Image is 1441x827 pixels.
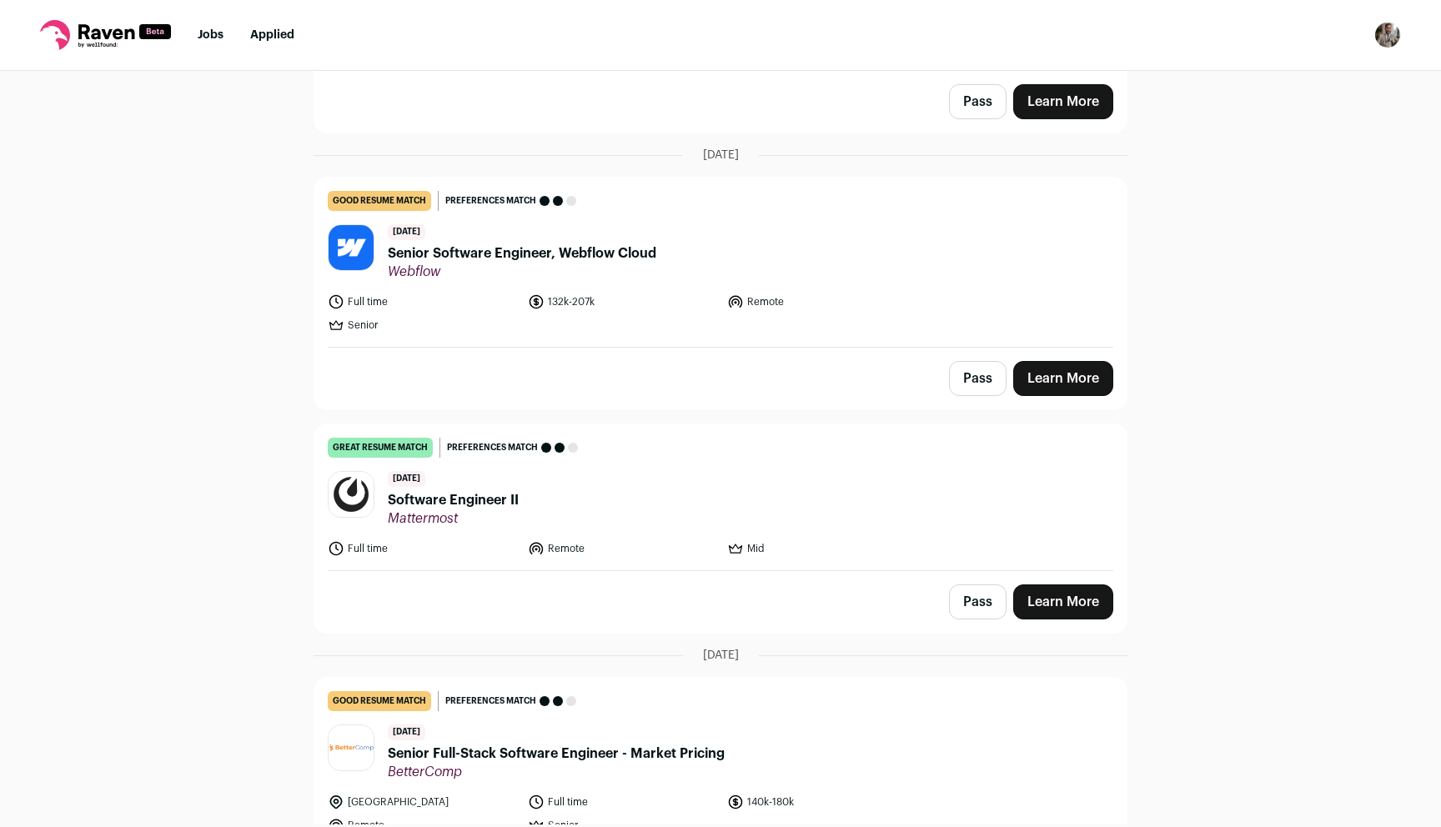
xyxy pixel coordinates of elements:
a: Learn More [1013,584,1113,619]
li: Full time [328,540,518,557]
span: [DATE] [703,147,739,163]
span: Webflow [388,263,656,280]
a: Learn More [1013,361,1113,396]
span: BetterComp [388,764,725,780]
li: Remote [528,540,718,557]
span: Mattermost [388,510,519,527]
span: Senior Software Engineer, Webflow Cloud [388,243,656,263]
span: [DATE] [703,647,739,664]
span: Senior Full-Stack Software Engineer - Market Pricing [388,744,725,764]
span: Preferences match [445,193,536,209]
div: good resume match [328,191,431,211]
span: [DATE] [388,224,425,240]
a: Applied [250,29,294,41]
span: [DATE] [388,471,425,487]
li: 132k-207k [528,293,718,310]
img: 3015484-medium_jpg [1374,22,1401,48]
img: 889d923000f17f2d5b8911d39fb9df0accfe75cd760460e5f6b5635f7ec2541c.png [329,225,374,270]
button: Pass [949,84,1007,119]
button: Pass [949,584,1007,619]
a: Jobs [198,29,223,41]
div: good resume match [328,691,431,711]
li: [GEOGRAPHIC_DATA] [328,794,518,810]
li: Full time [528,794,718,810]
li: Senior [328,317,518,333]
button: Open dropdown [1374,22,1401,48]
span: [DATE] [388,724,425,740]
a: good resume match Preferences match [DATE] Senior Software Engineer, Webflow Cloud Webflow Full t... [314,178,1127,347]
div: great resume match [328,438,433,458]
a: great resume match Preferences match [DATE] Software Engineer II Mattermost Full time Remote Mid [314,424,1127,570]
img: 2eb62b4d4792738f724710ab33eec3824bca64625ef92523b1e8ca052664dc3b.jpg [329,472,374,517]
li: 140k-180k [727,794,917,810]
span: Preferences match [445,693,536,709]
a: Learn More [1013,84,1113,119]
li: Mid [727,540,917,557]
li: Full time [328,293,518,310]
img: 9b597dde9f7a2f77d97335cf8cd83bbe486521ce79d7da6dfbd462f5af1905ab.png [329,725,374,770]
button: Pass [949,361,1007,396]
li: Remote [727,293,917,310]
span: Preferences match [447,439,538,456]
span: Software Engineer II [388,490,519,510]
